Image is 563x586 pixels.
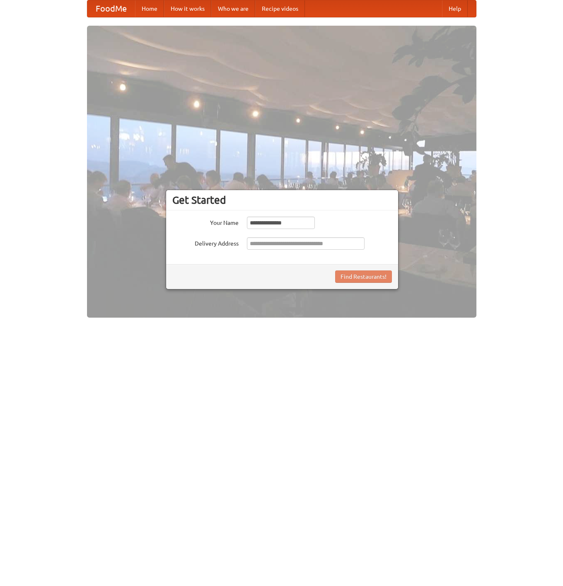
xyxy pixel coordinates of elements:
[87,0,135,17] a: FoodMe
[172,237,239,248] label: Delivery Address
[164,0,211,17] a: How it works
[135,0,164,17] a: Home
[172,194,392,206] h3: Get Started
[172,217,239,227] label: Your Name
[211,0,255,17] a: Who we are
[335,270,392,283] button: Find Restaurants!
[442,0,468,17] a: Help
[255,0,305,17] a: Recipe videos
